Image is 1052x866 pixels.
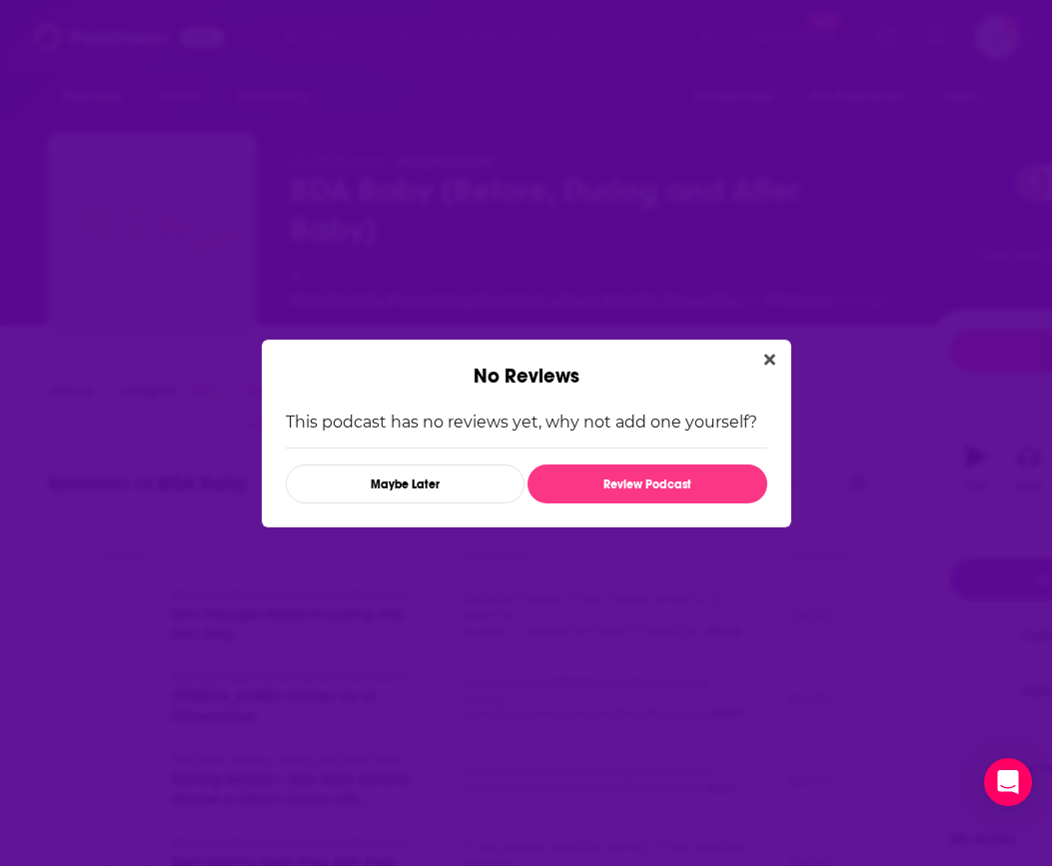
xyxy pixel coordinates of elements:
[286,413,767,432] p: This podcast has no reviews yet, why not add one yourself?
[262,340,791,389] div: No Reviews
[527,464,766,503] button: Review Podcast
[756,348,783,373] button: Close
[984,758,1032,806] div: Open Intercom Messenger
[286,464,525,503] button: Maybe Later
